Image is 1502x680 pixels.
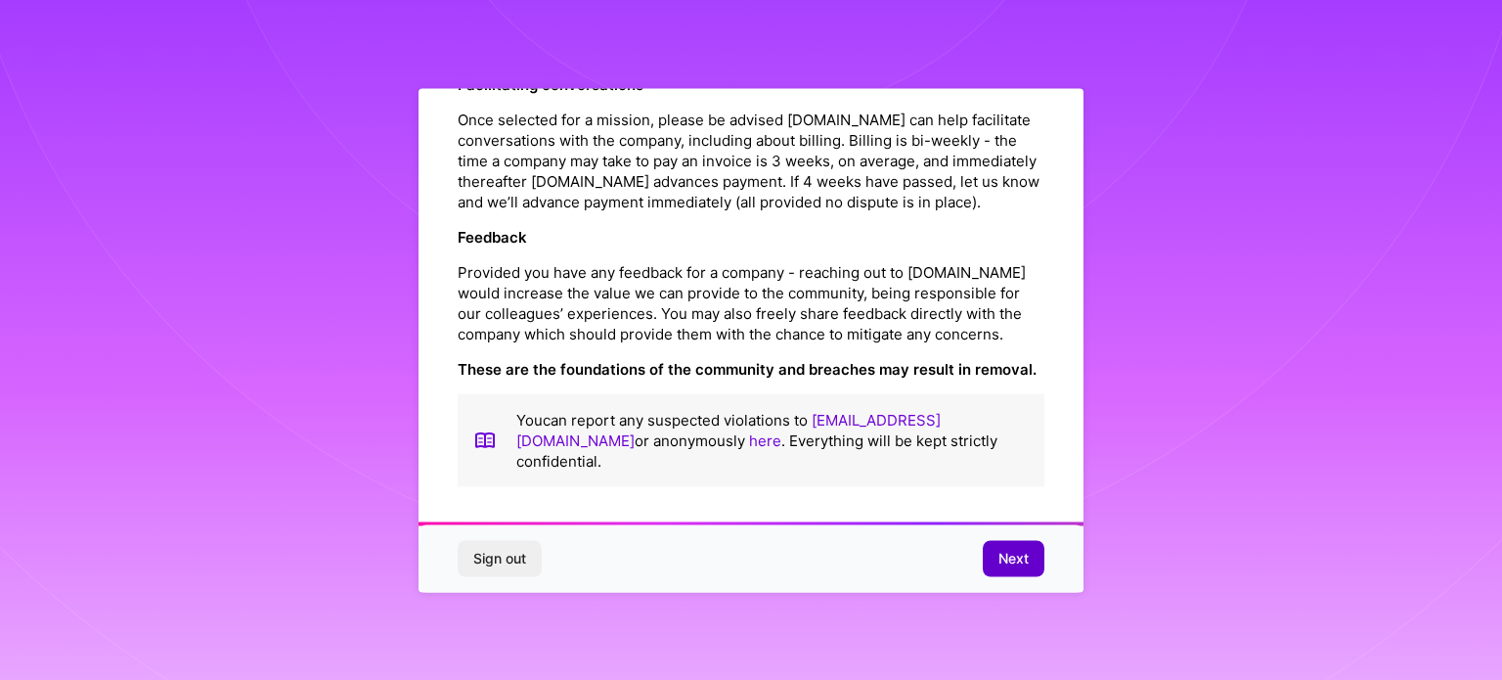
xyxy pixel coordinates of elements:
p: You can report any suspected violations to or anonymously . Everything will be kept strictly conf... [516,409,1029,471]
a: here [749,431,781,449]
strong: Feedback [458,227,527,246]
span: Next [998,549,1029,568]
img: book icon [473,409,497,471]
button: Next [983,541,1044,576]
button: Sign out [458,541,542,576]
strong: These are the foundations of the community and breaches may result in removal. [458,359,1037,378]
p: Once selected for a mission, please be advised [DOMAIN_NAME] can help facilitate conversations wi... [458,109,1044,211]
span: Sign out [473,549,526,568]
a: [EMAIL_ADDRESS][DOMAIN_NAME] [516,410,941,449]
p: Provided you have any feedback for a company - reaching out to [DOMAIN_NAME] would increase the v... [458,261,1044,343]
